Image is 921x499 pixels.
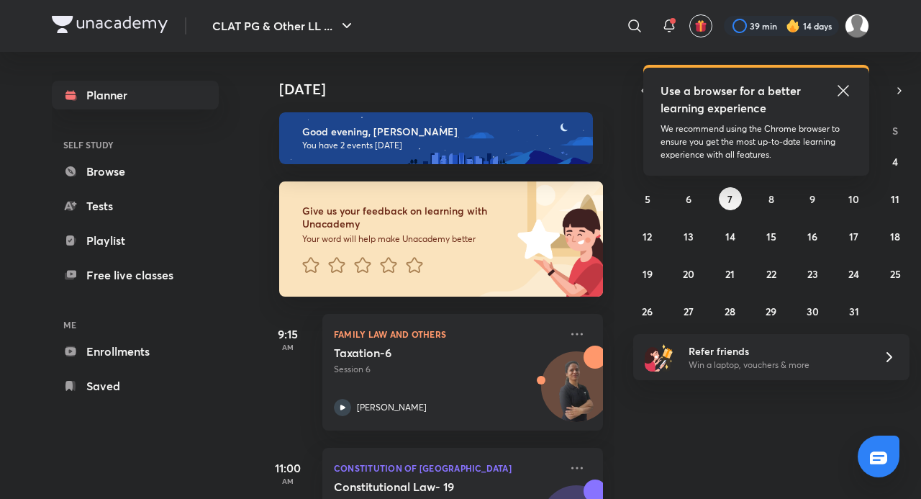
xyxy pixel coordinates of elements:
button: October 5, 2025 [636,187,659,210]
abbr: October 7, 2025 [727,192,732,206]
button: October 4, 2025 [884,150,907,173]
button: October 23, 2025 [801,262,824,285]
abbr: October 12, 2025 [643,230,652,243]
button: October 8, 2025 [760,187,783,210]
button: October 27, 2025 [677,300,700,323]
img: Company Logo [52,16,168,33]
abbr: October 24, 2025 [848,267,859,281]
button: October 26, 2025 [636,300,659,323]
button: October 20, 2025 [677,262,700,285]
abbr: October 4, 2025 [892,155,898,168]
p: Win a laptop, vouchers & more [689,359,866,372]
h5: Use a browser for a better learning experience [661,82,804,117]
button: October 13, 2025 [677,225,700,248]
a: Company Logo [52,16,168,37]
a: Tests [52,192,219,220]
button: October 30, 2025 [801,300,824,323]
abbr: October 31, 2025 [849,305,859,318]
button: October 21, 2025 [719,262,742,285]
button: CLAT PG & Other LL ... [204,12,364,40]
button: October 16, 2025 [801,225,824,248]
a: Saved [52,372,219,400]
button: October 12, 2025 [636,225,659,248]
p: Your word will help make Unacademy better [302,233,512,245]
abbr: October 16, 2025 [807,230,817,243]
abbr: October 20, 2025 [683,267,694,281]
abbr: October 27, 2025 [684,305,694,318]
button: October 15, 2025 [760,225,783,248]
abbr: October 17, 2025 [849,230,858,243]
abbr: October 13, 2025 [684,230,694,243]
img: streak [786,19,800,33]
h6: ME [52,313,219,337]
abbr: Saturday [892,124,898,138]
button: October 24, 2025 [843,262,866,285]
button: October 9, 2025 [801,187,824,210]
abbr: October 11, 2025 [891,192,899,206]
button: October 14, 2025 [719,225,742,248]
p: Session 6 [334,363,560,376]
abbr: October 23, 2025 [807,267,818,281]
button: October 18, 2025 [884,225,907,248]
p: You have 2 events [DATE] [302,140,580,151]
abbr: October 14, 2025 [725,230,735,243]
abbr: October 9, 2025 [809,192,815,206]
img: avatar [694,19,707,32]
h5: Constitutional Law- 19 [334,480,513,494]
abbr: October 21, 2025 [725,267,735,281]
p: Family Law and others [334,325,560,343]
button: October 28, 2025 [719,300,742,323]
abbr: October 28, 2025 [725,305,735,318]
p: AM [259,343,317,351]
abbr: October 5, 2025 [645,192,650,206]
abbr: October 22, 2025 [766,267,776,281]
p: AM [259,477,317,485]
p: We recommend using the Chrome browser to ensure you get the most up-to-date learning experience w... [661,122,852,161]
button: October 10, 2025 [843,187,866,210]
button: October 25, 2025 [884,262,907,285]
abbr: October 25, 2025 [890,267,901,281]
img: Avatar [542,359,611,428]
button: avatar [689,14,712,37]
p: [PERSON_NAME] [357,401,427,414]
h5: Taxation-6 [334,346,513,360]
abbr: October 29, 2025 [766,305,776,318]
img: referral [645,343,673,372]
abbr: October 30, 2025 [807,305,819,318]
a: Browse [52,157,219,186]
h6: SELF STUDY [52,132,219,157]
img: feedback_image [468,181,603,297]
abbr: October 15, 2025 [766,230,776,243]
img: Adithyan [845,14,869,38]
button: October 11, 2025 [884,187,907,210]
h4: [DATE] [279,81,617,98]
button: October 29, 2025 [760,300,783,323]
a: Free live classes [52,261,219,289]
h6: Refer friends [689,343,866,359]
button: October 19, 2025 [636,262,659,285]
h6: Give us your feedback on learning with Unacademy [302,204,512,230]
a: Planner [52,81,219,109]
abbr: October 18, 2025 [890,230,900,243]
abbr: October 8, 2025 [768,192,774,206]
button: October 6, 2025 [677,187,700,210]
h5: 9:15 [259,325,317,343]
abbr: October 19, 2025 [643,267,653,281]
a: Playlist [52,226,219,255]
button: October 22, 2025 [760,262,783,285]
button: October 31, 2025 [843,300,866,323]
abbr: October 26, 2025 [642,305,653,318]
abbr: October 6, 2025 [686,192,691,206]
p: Constitution of [GEOGRAPHIC_DATA] [334,459,560,477]
a: Enrollments [52,337,219,366]
abbr: October 10, 2025 [848,192,859,206]
h5: 11:00 [259,459,317,477]
button: October 17, 2025 [843,225,866,248]
img: evening [279,112,593,164]
h6: Good evening, [PERSON_NAME] [302,125,580,138]
button: October 7, 2025 [719,187,742,210]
